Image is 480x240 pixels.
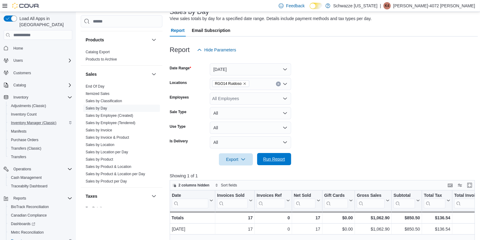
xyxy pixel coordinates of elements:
span: Load All Apps in [GEOGRAPHIC_DATA] [17,16,72,28]
a: Sales by Product & Location per Day [86,172,145,176]
div: Gift Cards [324,193,348,199]
button: Sales [86,71,149,77]
button: Adjustments (Classic) [6,102,75,110]
span: Home [11,44,72,52]
div: $850.50 [393,214,420,221]
span: Export [223,153,249,165]
img: Cova [12,3,39,9]
span: Email Subscription [192,24,230,37]
span: Metrc Reconciliation [9,229,72,236]
a: BioTrack Reconciliation [9,203,51,210]
button: Home [1,43,75,52]
button: Gross Sales [357,193,390,208]
button: Sales [150,71,158,78]
span: Catalog [13,83,26,88]
h3: Sales [86,71,97,77]
a: Transfers [9,153,29,161]
div: Invoices Ref [257,193,285,199]
button: Inventory [11,94,31,101]
button: Cash Management [6,173,75,182]
div: Products [81,48,162,65]
label: Is Delivery [170,139,188,144]
button: Taxes [150,193,158,200]
span: Reports [11,195,72,202]
button: Invoices Sold [217,193,253,208]
p: [PERSON_NAME]-4072 [PERSON_NAME] [393,2,475,9]
button: Date [172,193,213,208]
span: Inventory [11,94,72,101]
div: 0 [257,226,290,233]
span: Purchase Orders [11,137,39,142]
span: Sales by Invoice & Product [86,135,129,140]
span: Sales by Invoice [86,128,112,133]
div: Total Tax [424,193,445,208]
button: Customers [1,68,75,77]
div: Invoices Sold [217,193,248,199]
button: Clear input [276,82,281,86]
button: Traceabilty Dashboard [6,182,75,190]
button: Operations [1,165,75,173]
span: Sales by Location per Day [86,150,128,155]
div: $0.00 [324,214,353,221]
div: Subtotal [393,193,415,208]
span: Catalog Export [86,50,110,54]
div: 17 [294,226,320,233]
a: Canadian Compliance [9,212,49,219]
div: $136.54 [424,214,450,221]
div: Invoices Ref [257,193,285,208]
a: Sales by Location [86,143,114,147]
span: Customers [11,69,72,77]
span: Traceabilty Dashboard [9,183,72,190]
a: Dashboards [6,220,75,228]
span: BioTrack Reconciliation [9,203,72,210]
button: Catalog [11,82,28,89]
div: $1,062.90 [357,214,390,221]
span: Report [171,24,185,37]
button: Run Report [257,153,291,165]
span: RGO14 Ruidoso [215,81,242,87]
label: Sale Type [170,110,186,114]
button: All [210,136,291,148]
button: Users [1,56,75,65]
span: Inventory Manager (Classic) [11,120,56,125]
span: Users [11,57,72,64]
button: Reports [11,195,29,202]
a: Dashboards [9,220,38,228]
div: Invoices Sold [217,193,248,208]
h3: Products [86,37,104,43]
button: Enter fullscreen [466,182,473,189]
span: Sales by Classification [86,99,122,103]
a: Manifests [9,128,29,135]
button: Purchase Orders [6,136,75,144]
span: Catalog [11,82,72,89]
h3: Sales by Day [170,8,209,16]
button: Inventory Count [6,110,75,119]
span: Customers [13,71,31,75]
label: Employees [170,95,189,100]
span: Sales by Product & Location per Day [86,172,145,176]
a: Sales by Day [86,106,107,110]
div: Date [172,193,208,208]
label: Use Type [170,124,186,129]
div: Date [172,193,208,199]
a: Sales by Employee (Created) [86,113,133,118]
a: Inventory Manager (Classic) [9,119,59,127]
div: 17 [217,226,253,233]
div: Totals [172,214,213,221]
span: RGO14 Ruidoso [212,80,249,87]
div: Net Sold [294,193,315,199]
a: Metrc Reconciliation [9,229,46,236]
a: Itemized Sales [86,92,110,96]
p: Showing 1 of 1 [170,173,478,179]
span: Sales by Day [86,106,107,111]
button: Total Tax [424,193,450,208]
button: Taxes [86,193,149,199]
button: Open list of options [283,82,288,86]
a: Sales by Product [86,157,113,162]
div: $1,062.90 [357,226,390,233]
a: Inventory Count [9,111,39,118]
div: Taxes [81,205,162,222]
